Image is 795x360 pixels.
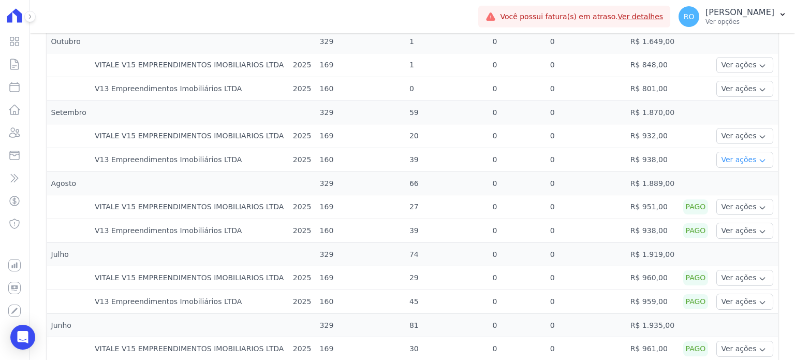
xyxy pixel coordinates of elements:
[705,7,774,18] p: [PERSON_NAME]
[716,270,773,286] button: Ver ações
[683,294,709,309] div: Pago
[405,53,488,77] td: 1
[626,290,679,314] td: R$ 959,00
[716,199,773,215] button: Ver ações
[683,199,709,214] div: Pago
[546,290,626,314] td: 0
[626,219,679,243] td: R$ 938,00
[316,266,405,290] td: 169
[405,77,488,101] td: 0
[405,101,488,124] td: 59
[546,314,626,337] td: 0
[488,148,546,172] td: 0
[488,30,546,53] td: 0
[47,101,91,124] td: Setembro
[47,243,91,266] td: Julho
[488,101,546,124] td: 0
[289,195,316,219] td: 2025
[47,314,91,337] td: Junho
[716,81,773,97] button: Ver ações
[683,341,709,356] div: Pago
[546,195,626,219] td: 0
[91,53,289,77] td: VITALE V15 EMPREENDIMENTOS IMOBILIARIOS LTDA
[716,152,773,168] button: Ver ações
[289,148,316,172] td: 2025
[91,148,289,172] td: V13 Empreendimentos Imobiliários LTDA
[316,219,405,243] td: 160
[488,195,546,219] td: 0
[47,30,91,53] td: Outubro
[546,77,626,101] td: 0
[405,290,488,314] td: 45
[91,219,289,243] td: V13 Empreendimentos Imobiliários LTDA
[705,18,774,26] p: Ver opções
[488,53,546,77] td: 0
[316,195,405,219] td: 169
[626,53,679,77] td: R$ 848,00
[91,266,289,290] td: VITALE V15 EMPREENDIMENTOS IMOBILIARIOS LTDA
[289,290,316,314] td: 2025
[316,314,405,337] td: 329
[316,30,405,53] td: 329
[289,77,316,101] td: 2025
[316,101,405,124] td: 329
[289,219,316,243] td: 2025
[488,77,546,101] td: 0
[316,77,405,101] td: 160
[546,219,626,243] td: 0
[546,172,626,195] td: 0
[488,314,546,337] td: 0
[546,101,626,124] td: 0
[405,172,488,195] td: 66
[546,124,626,148] td: 0
[716,294,773,310] button: Ver ações
[316,243,405,266] td: 329
[47,172,91,195] td: Agosto
[405,30,488,53] td: 1
[683,223,709,238] div: Pago
[626,195,679,219] td: R$ 951,00
[405,266,488,290] td: 29
[405,124,488,148] td: 20
[488,219,546,243] td: 0
[546,243,626,266] td: 0
[626,172,679,195] td: R$ 1.889,00
[626,124,679,148] td: R$ 932,00
[488,172,546,195] td: 0
[316,290,405,314] td: 160
[716,341,773,357] button: Ver ações
[716,128,773,144] button: Ver ações
[626,148,679,172] td: R$ 938,00
[626,266,679,290] td: R$ 960,00
[488,266,546,290] td: 0
[10,325,35,350] div: Open Intercom Messenger
[546,266,626,290] td: 0
[289,124,316,148] td: 2025
[91,124,289,148] td: VITALE V15 EMPREENDIMENTOS IMOBILIARIOS LTDA
[670,2,795,31] button: RO [PERSON_NAME] Ver opções
[546,30,626,53] td: 0
[684,13,695,20] span: RO
[91,77,289,101] td: V13 Empreendimentos Imobiliários LTDA
[91,195,289,219] td: VITALE V15 EMPREENDIMENTOS IMOBILIARIOS LTDA
[316,124,405,148] td: 169
[716,223,773,239] button: Ver ações
[316,53,405,77] td: 169
[316,148,405,172] td: 160
[683,270,709,285] div: Pago
[405,195,488,219] td: 27
[626,77,679,101] td: R$ 801,00
[488,290,546,314] td: 0
[405,314,488,337] td: 81
[716,57,773,73] button: Ver ações
[289,266,316,290] td: 2025
[626,243,679,266] td: R$ 1.919,00
[91,290,289,314] td: V13 Empreendimentos Imobiliários LTDA
[289,53,316,77] td: 2025
[546,148,626,172] td: 0
[488,124,546,148] td: 0
[500,11,663,22] span: Você possui fatura(s) em atraso.
[405,148,488,172] td: 39
[626,30,679,53] td: R$ 1.649,00
[618,12,664,21] a: Ver detalhes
